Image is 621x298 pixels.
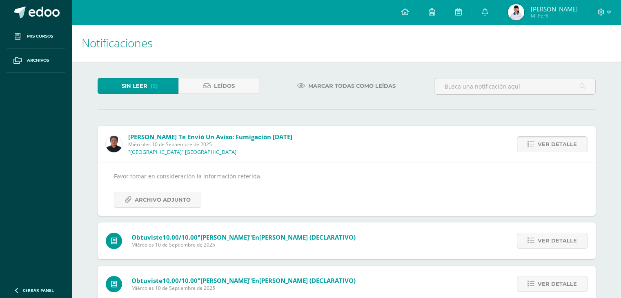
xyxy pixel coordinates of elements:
[114,192,201,208] a: Archivo Adjunto
[98,78,178,94] a: Sin leer(5)
[128,133,292,141] span: [PERSON_NAME] te envió un aviso: Fumigación [DATE]
[434,78,595,94] input: Busca una notificación aquí
[530,12,577,19] span: Mi Perfil
[259,233,356,241] span: [PERSON_NAME] (DECLARATIVO)
[27,33,53,40] span: Mis cursos
[259,276,356,285] span: [PERSON_NAME] (DECLARATIVO)
[198,233,252,241] span: "[PERSON_NAME]"
[23,287,54,293] span: Cerrar panel
[131,233,356,241] span: Obtuviste en
[122,78,147,93] span: Sin leer
[178,78,259,94] a: Leídos
[131,285,356,291] span: Miércoles 10 de Septiembre de 2025
[162,276,198,285] span: 10.00/10.00
[27,57,49,64] span: Archivos
[131,276,356,285] span: Obtuviste en
[151,78,158,93] span: (5)
[106,136,122,152] img: eff8bfa388aef6dbf44d967f8e9a2edc.png
[128,141,292,148] span: Miércoles 10 de Septiembre de 2025
[131,241,356,248] span: Miércoles 10 de Septiembre de 2025
[530,5,577,13] span: [PERSON_NAME]
[287,78,406,94] a: Marcar todas como leídas
[7,24,65,49] a: Mis cursos
[538,276,577,291] span: Ver detalle
[7,49,65,73] a: Archivos
[198,276,252,285] span: "[PERSON_NAME]"
[162,233,198,241] span: 10.00/10.00
[214,78,235,93] span: Leídos
[114,171,579,207] div: Favor tomar en consideración la información referida.
[538,137,577,152] span: Ver detalle
[135,192,191,207] span: Archivo Adjunto
[538,233,577,248] span: Ver detalle
[128,149,236,156] p: "[GEOGRAPHIC_DATA]" [GEOGRAPHIC_DATA]
[82,35,153,51] span: Notificaciones
[508,4,524,20] img: a870b3e5c06432351c4097df98eac26b.png
[308,78,396,93] span: Marcar todas como leídas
